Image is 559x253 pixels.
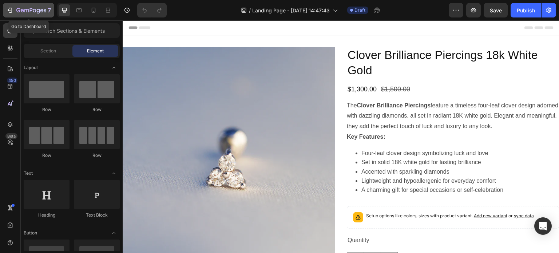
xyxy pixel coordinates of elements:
p: Accented with sparkling diamonds [239,147,437,155]
span: Toggle open [108,227,120,239]
div: Beta [5,133,17,139]
span: Add new variant [351,193,385,198]
p: Lightweight and hypoallergenic for everyday comfort [239,157,437,165]
div: $1,300.00 [224,64,255,74]
span: / [249,7,251,14]
div: $1,500.00 [258,64,288,74]
input: quantity [241,232,258,248]
span: Toggle open [108,62,120,74]
span: or [385,193,411,198]
p: A charming gift for special occasions or self-celebration [239,166,437,174]
span: Toggle open [108,167,120,179]
strong: Clover Brilliance Piercings [234,82,308,88]
p: Setup options like colors, sizes with product variant. [243,192,411,199]
button: Publish [511,3,541,17]
span: Button [24,230,37,236]
p: Four-leaf clover design symbolizing luck and love [239,129,437,137]
button: increment [258,232,275,248]
span: Layout [24,64,38,71]
div: Heading [24,212,70,218]
div: 450 [7,78,17,83]
button: 7 [3,3,54,17]
div: Publish [517,7,535,14]
h1: Clover Brilliance Piercings 18k White Gold [224,27,437,58]
span: sync data [391,193,411,198]
span: Save [490,7,502,13]
button: decrement [225,232,241,248]
span: Draft [354,7,365,13]
p: Set in solid 18K white gold for lasting brilliance [239,138,437,146]
div: Row [24,106,70,113]
div: Row [24,152,70,159]
div: Open Intercom Messenger [534,217,552,235]
input: Search Sections & Elements [24,23,120,38]
strong: Key Features: [224,113,263,119]
div: Text Block [74,212,120,218]
div: Row [74,106,120,113]
div: Undo/Redo [137,3,167,17]
div: Quantity [224,214,437,226]
button: Save [484,3,508,17]
div: Row [74,152,120,159]
span: Landing Page - [DATE] 14:47:43 [252,7,330,14]
span: Section [40,48,56,54]
iframe: Design area [123,20,559,253]
span: Element [87,48,104,54]
p: The feature a timeless four-leaf clover design adorned with dazzling diamonds, all set in radiant... [224,82,436,109]
p: 7 [48,6,51,15]
span: Text [24,170,33,177]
